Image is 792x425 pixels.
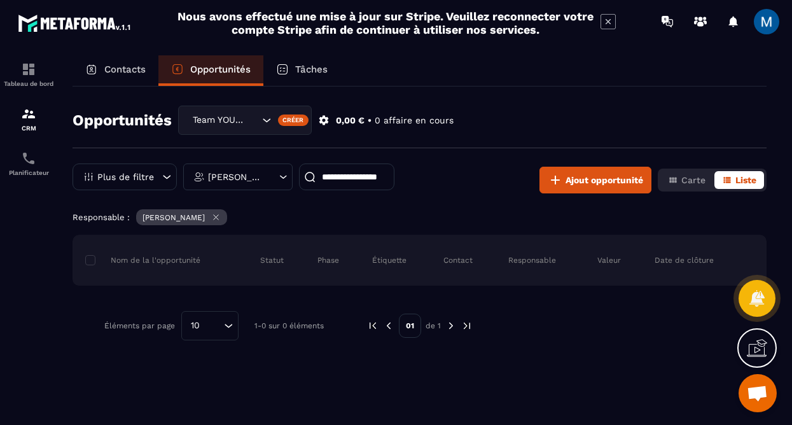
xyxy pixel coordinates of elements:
[372,255,406,265] p: Étiquette
[399,314,421,338] p: 01
[317,255,339,265] p: Phase
[336,115,365,127] p: 0,00 €
[263,55,340,86] a: Tâches
[539,167,651,193] button: Ajout opportunité
[367,320,379,331] img: prev
[368,115,372,127] p: •
[158,55,263,86] a: Opportunités
[375,115,454,127] p: 0 affaire en cours
[461,320,473,331] img: next
[73,212,130,222] p: Responsable :
[566,174,643,186] span: Ajout opportunité
[655,255,714,265] p: Date de clôture
[18,11,132,34] img: logo
[445,320,457,331] img: next
[73,55,158,86] a: Contacts
[181,311,239,340] div: Search for option
[85,255,200,265] p: Nom de la l'opportunité
[73,108,172,133] h2: Opportunités
[21,151,36,166] img: scheduler
[295,64,328,75] p: Tâches
[3,52,54,97] a: formationformationTableau de bord
[208,172,265,181] p: [PERSON_NAME]
[3,169,54,176] p: Planificateur
[3,125,54,132] p: CRM
[681,175,705,185] span: Carte
[260,255,284,265] p: Statut
[597,255,621,265] p: Valeur
[21,62,36,77] img: formation
[246,113,259,127] input: Search for option
[190,113,246,127] span: Team YOUGC - Formations
[204,319,221,333] input: Search for option
[739,374,777,412] div: Ouvrir le chat
[190,64,251,75] p: Opportunités
[660,171,713,189] button: Carte
[186,319,204,333] span: 10
[735,175,756,185] span: Liste
[3,97,54,141] a: formationformationCRM
[21,106,36,122] img: formation
[278,115,309,126] div: Créer
[97,172,154,181] p: Plus de filtre
[104,64,146,75] p: Contacts
[3,80,54,87] p: Tableau de bord
[177,10,594,36] h2: Nous avons effectué une mise à jour sur Stripe. Veuillez reconnecter votre compte Stripe afin de ...
[3,141,54,186] a: schedulerschedulerPlanificateur
[254,321,324,330] p: 1-0 sur 0 éléments
[383,320,394,331] img: prev
[178,106,312,135] div: Search for option
[443,255,473,265] p: Contact
[714,171,764,189] button: Liste
[104,321,175,330] p: Éléments par page
[142,213,205,222] p: [PERSON_NAME]
[426,321,441,331] p: de 1
[508,255,556,265] p: Responsable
